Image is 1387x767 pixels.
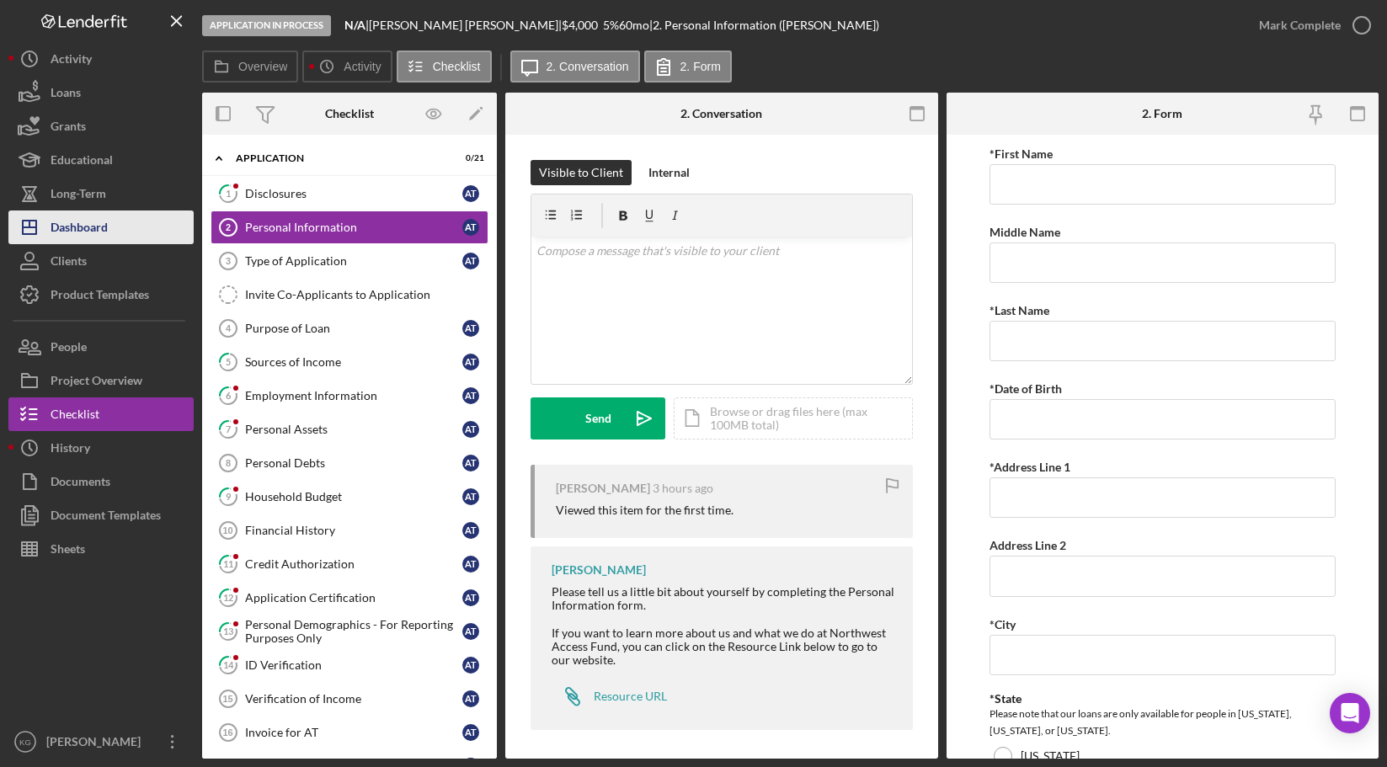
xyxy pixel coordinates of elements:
[211,379,488,413] a: 6Employment InformationAT
[369,19,562,32] div: [PERSON_NAME] [PERSON_NAME] |
[245,389,462,402] div: Employment Information
[1142,107,1182,120] div: 2. Form
[1259,8,1341,42] div: Mark Complete
[211,312,488,345] a: 4Purpose of LoanAT
[211,547,488,581] a: 11Credit AuthorizationAT
[211,480,488,514] a: 9Household BudgetAT
[8,465,194,498] button: Documents
[8,364,194,397] button: Project Overview
[226,491,232,502] tspan: 9
[344,19,369,32] div: |
[51,397,99,435] div: Checklist
[8,109,194,143] a: Grants
[222,525,232,535] tspan: 10
[226,222,231,232] tspan: 2
[245,423,462,436] div: Personal Assets
[226,390,232,401] tspan: 6
[51,532,85,570] div: Sheets
[51,210,108,248] div: Dashboard
[344,18,365,32] b: N/A
[302,51,392,83] button: Activity
[245,692,462,706] div: Verification of Income
[211,413,488,446] a: 7Personal AssetsAT
[245,288,488,301] div: Invite Co-Applicants to Application
[223,592,233,603] tspan: 12
[462,690,479,707] div: A T
[19,738,31,747] text: KG
[51,364,142,402] div: Project Overview
[8,244,194,278] a: Clients
[8,177,194,210] button: Long-Term
[397,51,492,83] button: Checklist
[531,160,632,185] button: Visible to Client
[990,303,1049,317] label: *Last Name
[8,498,194,532] button: Document Templates
[211,177,488,210] a: 1DisclosuresAT
[8,76,194,109] button: Loans
[211,244,488,278] a: 3Type of ApplicationAT
[531,397,665,439] button: Send
[8,330,194,364] a: People
[223,659,234,670] tspan: 14
[245,658,462,672] div: ID Verification
[325,107,374,120] div: Checklist
[585,397,611,439] div: Send
[462,421,479,438] div: A T
[211,648,488,682] a: 14ID VerificationAT
[211,345,488,379] a: 5Sources of IncomeAT
[226,356,231,367] tspan: 5
[8,431,194,465] a: History
[990,692,1336,706] div: *State
[226,458,231,468] tspan: 8
[223,626,233,637] tspan: 13
[42,725,152,763] div: [PERSON_NAME]
[226,188,231,199] tspan: 1
[245,456,462,470] div: Personal Debts
[245,322,462,335] div: Purpose of Loan
[51,278,149,316] div: Product Templates
[562,18,598,32] span: $4,000
[552,626,896,667] div: If you want to learn more about us and what we do at Northwest Access Fund, you can click on the ...
[990,460,1070,474] label: *Address Line 1
[462,724,479,741] div: A T
[556,503,734,517] div: Viewed this item for the first time.
[619,19,649,32] div: 60 mo
[8,725,194,759] button: KG[PERSON_NAME]
[211,514,488,547] a: 10Financial HistoryAT
[238,60,287,73] label: Overview
[8,278,194,312] button: Product Templates
[226,323,232,333] tspan: 4
[51,109,86,147] div: Grants
[462,488,479,505] div: A T
[222,694,232,704] tspan: 15
[990,538,1066,552] label: Address Line 2
[547,60,629,73] label: 2. Conversation
[433,60,481,73] label: Checklist
[8,397,194,431] a: Checklist
[552,563,646,577] div: [PERSON_NAME]
[51,177,106,215] div: Long-Term
[8,532,194,566] button: Sheets
[223,558,233,569] tspan: 11
[211,210,488,244] a: 2Personal InformationAT
[245,355,462,369] div: Sources of Income
[202,51,298,83] button: Overview
[1330,693,1370,733] div: Open Intercom Messenger
[462,185,479,202] div: A T
[245,490,462,503] div: Household Budget
[245,557,462,571] div: Credit Authorization
[594,690,667,703] div: Resource URL
[51,42,92,80] div: Activity
[462,522,479,539] div: A T
[462,253,479,269] div: A T
[245,726,462,739] div: Invoice for AT
[245,591,462,605] div: Application Certification
[51,330,87,368] div: People
[211,716,488,749] a: 16Invoice for ATAT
